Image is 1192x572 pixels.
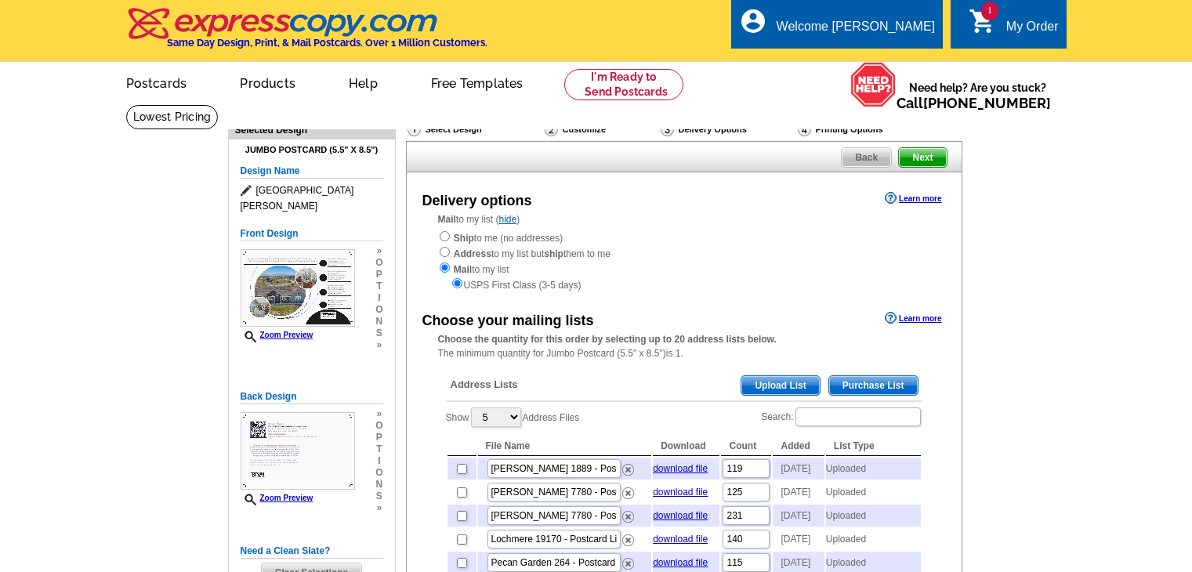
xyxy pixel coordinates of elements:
[241,183,383,214] span: [GEOGRAPHIC_DATA][PERSON_NAME]
[739,7,767,35] i: account_circle
[375,420,382,432] span: o
[661,122,674,136] img: Delivery Options
[923,95,1051,111] a: [PHONE_NUMBER]
[438,214,456,225] strong: Mail
[1006,20,1059,42] div: My Order
[241,389,383,404] h5: Back Design
[622,511,634,523] img: delete.png
[375,281,382,292] span: t
[899,148,946,167] span: Next
[653,534,708,545] a: download file
[622,508,634,519] a: Remove this list
[375,491,382,502] span: s
[653,463,708,474] a: download file
[773,505,824,527] td: [DATE]
[659,121,796,141] div: Delivery Options
[324,63,403,100] a: Help
[406,121,543,141] div: Select Design
[622,531,634,542] a: Remove this list
[622,464,634,476] img: delete.png
[795,407,921,426] input: Search:
[773,458,824,480] td: [DATE]
[454,264,472,275] strong: Mail
[653,510,708,521] a: download file
[653,487,708,498] a: download file
[773,481,824,503] td: [DATE]
[826,481,921,503] td: Uploaded
[229,122,395,137] div: Selected Design
[969,7,997,35] i: shopping_cart
[897,95,1051,111] span: Call
[407,332,962,360] div: The minimum quantity for Jumbo Postcard (5.5" x 8.5")is 1.
[451,378,518,392] span: Address Lists
[545,122,558,136] img: Customize
[241,145,383,155] h4: Jumbo Postcard (5.5" x 8.5")
[829,376,918,395] span: Purchase List
[721,436,771,456] th: Count
[897,80,1059,111] span: Need help? Are you stuck?
[438,277,930,292] div: USPS First Class (3-5 days)
[761,406,922,428] label: Search:
[454,233,474,244] strong: Ship
[826,528,921,550] td: Uploaded
[101,63,212,100] a: Postcards
[796,121,936,137] div: Printing Options
[167,37,487,49] h4: Same Day Design, Print, & Mail Postcards. Over 1 Million Customers.
[471,407,521,427] select: ShowAddress Files
[885,312,941,324] a: Learn more
[375,257,382,269] span: o
[375,479,382,491] span: n
[798,122,811,136] img: Printing Options & Summary
[773,528,824,550] td: [DATE]
[773,436,824,456] th: Added
[543,121,659,141] div: Customize
[499,214,517,225] a: hide
[826,436,921,456] th: List Type
[375,443,382,455] span: t
[215,63,321,100] a: Products
[375,245,382,257] span: »
[375,339,382,351] span: »
[375,316,382,328] span: n
[478,436,652,456] th: File Name
[241,164,383,179] h5: Design Name
[653,557,708,568] a: download file
[422,310,594,331] div: Choose your mailing lists
[622,534,634,546] img: delete.png
[981,2,998,20] span: 1
[422,190,532,212] div: Delivery options
[375,328,382,339] span: s
[850,62,897,107] img: help
[375,467,382,479] span: o
[454,248,491,259] strong: Address
[241,226,383,241] h5: Front Design
[375,269,382,281] span: p
[972,523,1192,572] iframe: LiveChat chat widget
[438,334,777,345] strong: Choose the quantity for this order by selecting up to 20 address lists below.
[885,192,941,205] a: Learn more
[741,376,819,395] span: Upload List
[842,148,891,167] span: Back
[375,292,382,304] span: i
[241,412,355,490] img: small-thumb.jpg
[841,147,892,168] a: Back
[826,458,921,480] td: Uploaded
[438,230,930,292] div: to me (no addresses) to my list but them to me to my list
[622,484,634,495] a: Remove this list
[446,406,580,429] label: Show Address Files
[407,212,962,292] div: to my list ( )
[375,408,382,420] span: »
[826,505,921,527] td: Uploaded
[544,248,563,259] strong: ship
[653,436,719,456] th: Download
[241,249,355,327] img: small-thumb.jpg
[126,19,487,49] a: Same Day Design, Print, & Mail Postcards. Over 1 Million Customers.
[241,494,313,502] a: Zoom Preview
[406,63,549,100] a: Free Templates
[622,558,634,570] img: delete.png
[375,304,382,316] span: o
[375,455,382,467] span: i
[777,20,935,42] div: Welcome [PERSON_NAME]
[622,487,634,499] img: delete.png
[969,17,1059,37] a: 1 shopping_cart My Order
